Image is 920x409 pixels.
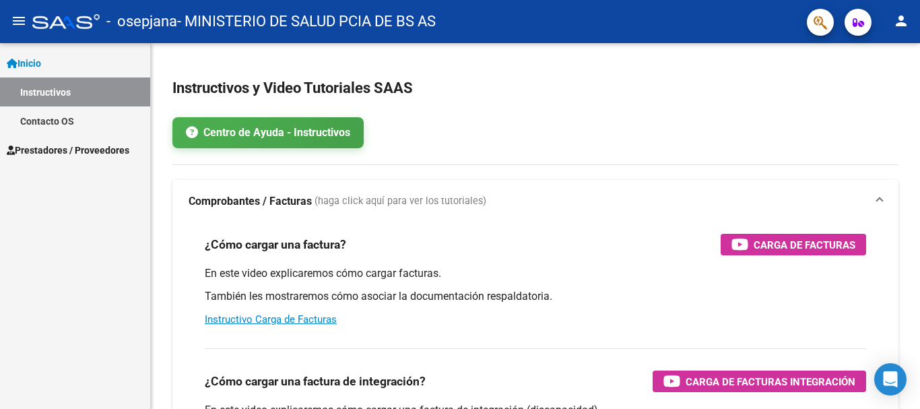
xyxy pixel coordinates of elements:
h3: ¿Cómo cargar una factura de integración? [205,372,426,391]
mat-expansion-panel-header: Comprobantes / Facturas (haga click aquí para ver los tutoriales) [172,180,898,223]
h3: ¿Cómo cargar una factura? [205,235,346,254]
div: Open Intercom Messenger [874,363,907,396]
a: Centro de Ayuda - Instructivos [172,117,364,148]
p: En este video explicaremos cómo cargar facturas. [205,266,866,281]
span: Inicio [7,56,41,71]
span: - osepjana [106,7,177,36]
strong: Comprobantes / Facturas [189,194,312,209]
span: Carga de Facturas [754,237,855,253]
span: - MINISTERIO DE SALUD PCIA DE BS AS [177,7,436,36]
p: También les mostraremos cómo asociar la documentación respaldatoria. [205,289,866,304]
button: Carga de Facturas Integración [653,371,866,392]
mat-icon: person [893,13,909,29]
mat-icon: menu [11,13,27,29]
span: Carga de Facturas Integración [686,373,855,390]
a: Instructivo Carga de Facturas [205,313,337,325]
button: Carga de Facturas [721,234,866,255]
h2: Instructivos y Video Tutoriales SAAS [172,75,898,101]
span: (haga click aquí para ver los tutoriales) [315,194,486,209]
span: Prestadores / Proveedores [7,143,129,158]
